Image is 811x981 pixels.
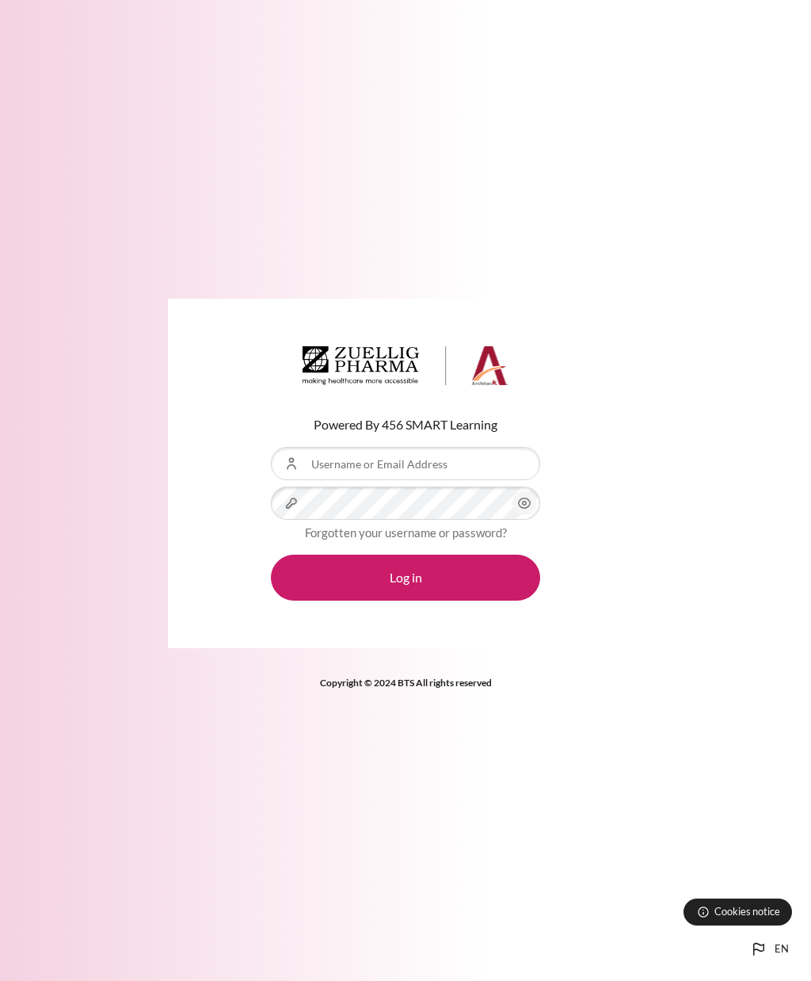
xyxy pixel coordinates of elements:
[271,415,540,434] p: Powered By 456 SMART Learning
[714,904,780,919] span: Cookies notice
[743,933,795,965] button: Languages
[683,899,792,926] button: Cookies notice
[303,346,508,392] a: Architeck
[320,677,492,689] strong: Copyright © 2024 BTS All rights reserved
[775,941,789,957] span: en
[271,447,540,480] input: Username or Email Address
[305,525,507,540] a: Forgotten your username or password?
[303,346,508,386] img: Architeck
[271,555,540,601] button: Log in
